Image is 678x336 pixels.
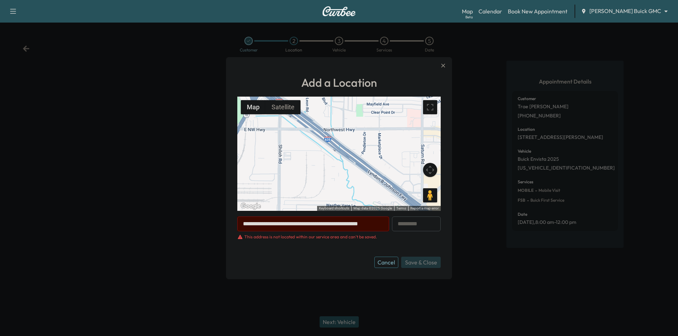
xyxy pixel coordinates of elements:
[266,100,301,114] button: Show satellite imagery
[374,257,398,268] button: Cancel
[396,206,406,210] a: Terms (opens in new tab)
[462,7,473,16] a: MapBeta
[478,7,502,16] a: Calendar
[239,202,262,211] a: Open this area in Google Maps (opens a new window)
[465,14,473,20] div: Beta
[239,202,262,211] img: Google
[244,234,377,240] div: This address is not located within our service area and can't be saved.
[508,7,567,16] a: Book New Appointment
[241,100,266,114] button: Show street map
[353,206,392,210] span: Map data ©2025 Google
[319,206,349,211] button: Keyboard shortcuts
[410,206,439,210] a: Report a map error
[423,188,437,202] button: Drag Pegman onto the map to open Street View
[237,74,441,91] h1: Add a Location
[423,100,437,114] button: Toggle fullscreen view
[322,6,356,16] img: Curbee Logo
[589,7,661,15] span: [PERSON_NAME] Buick GMC
[423,163,437,177] button: Map camera controls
